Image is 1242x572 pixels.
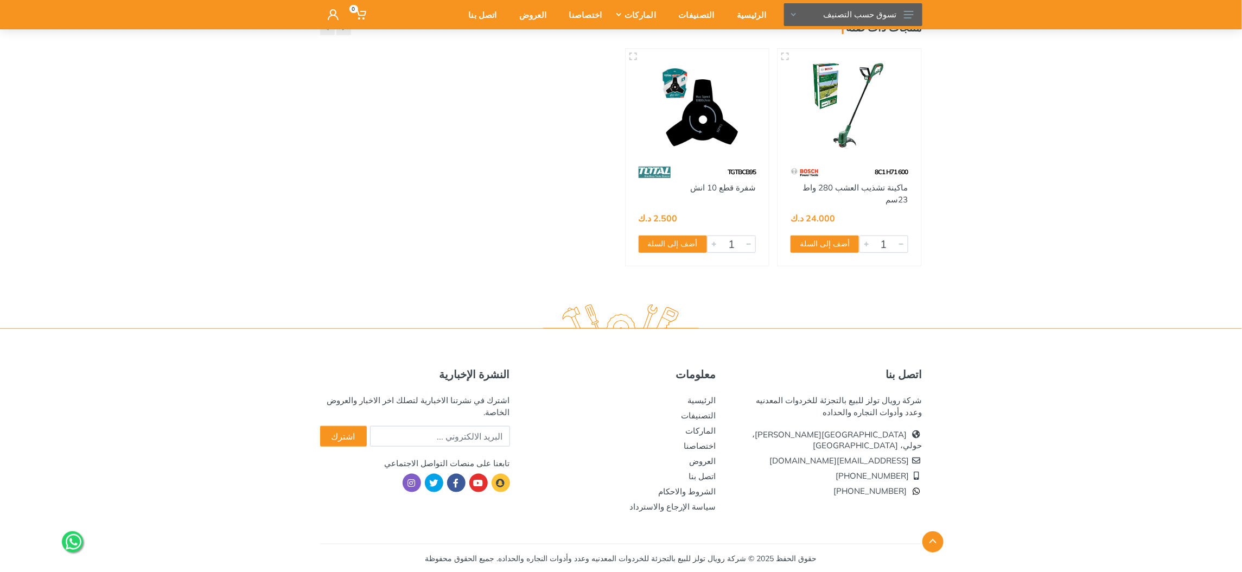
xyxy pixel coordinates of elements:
a: اتصل بنا [689,471,716,481]
a: [GEOGRAPHIC_DATA][PERSON_NAME]، حولي، [GEOGRAPHIC_DATA] [753,429,922,450]
div: اشترك في نشرتنا الاخبارية لتصلك اخر الاخبار والعروض الخاصة. [320,395,510,418]
div: اتصل بنا [454,3,504,26]
a: الرئيسية [688,395,716,405]
div: شركة رويال تولز للبيع بالتجزئة للخردوات المعدنيه وعدد وأدوات النجاره والحداده [733,395,922,418]
h5: اتصل بنا [733,368,922,381]
button: أضف إلى السلة [791,236,859,253]
div: العروض [505,3,555,26]
div: 24.000 د.ك [791,214,835,223]
a: التصنيفات [681,410,716,421]
a: ماكينة تشذيب العشب 280 واط 23سم [803,182,908,205]
span: 0 [349,5,358,13]
img: Royal Tools - شفرة قطع 10 انش [635,59,760,151]
a: [PHONE_NUMBER] [834,486,922,496]
div: اختصاصنا [555,3,610,26]
a: شفرة قطع 10 انش [690,182,756,193]
img: 55.webp [791,163,819,182]
h5: معلومات [526,368,716,381]
img: 86.webp [639,163,671,182]
button: أضف إلى السلة [639,236,707,253]
div: الرئيسية [722,3,774,26]
button: تسوق حسب التصنيف [784,3,922,26]
span: TGTBCB95 [728,168,756,176]
li: [PHONE_NUMBER] [733,468,922,484]
a: العروض [690,456,716,466]
input: البريد الالكتروني ... [370,426,510,447]
span: [PHONE_NUMBER] [834,486,907,496]
img: royal.tools Logo [543,304,699,334]
div: 2.500 د.ك [639,214,678,223]
a: اختصاصنا [684,441,716,451]
a: الماركات [686,425,716,436]
span: 600 8C1 H71 [875,168,908,176]
div: تابعنا على منصات التواصل الاجتماعي [320,457,510,469]
img: Royal Tools - ماكينة تشذيب العشب 280 واط 23سم [787,59,912,151]
button: اشترك [320,426,367,447]
div: الماركات [610,3,664,26]
a: سياسة الإرجاع والاسترداد [630,501,716,512]
div: حقوق الحفظ 2025 © شركة رويال تولز للبيع بالتجزئة للخردوات المعدنيه وعدد وأدوات النجاره والحداده. ... [425,553,817,564]
div: التصنيفات [664,3,722,26]
h5: النشرة الإخبارية [320,368,510,381]
a: الشروط والاحكام [659,486,716,497]
li: [EMAIL_ADDRESS][DOMAIN_NAME] [733,453,922,468]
